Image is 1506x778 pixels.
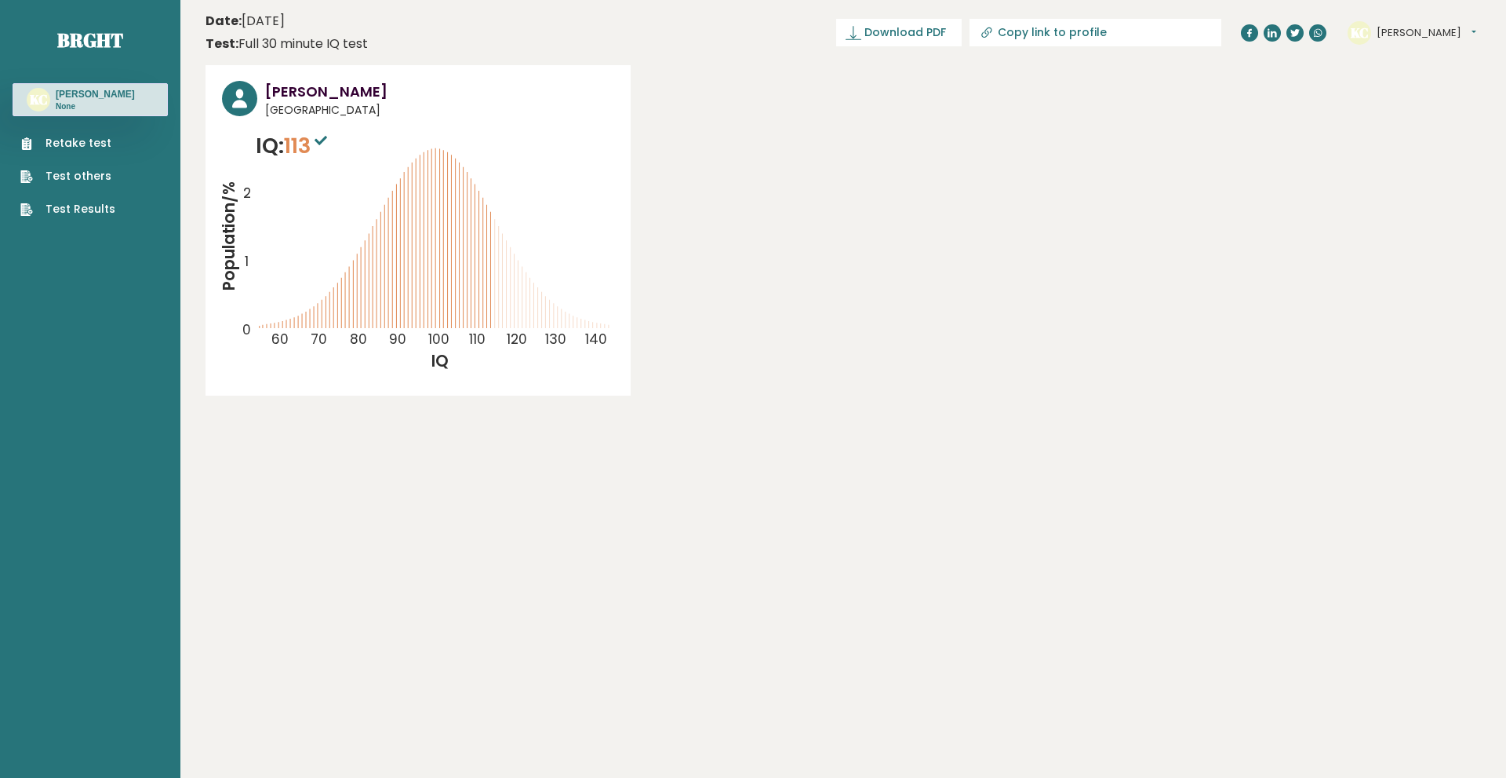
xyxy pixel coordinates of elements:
tspan: IQ [431,349,449,372]
p: IQ: [256,130,331,162]
h3: [PERSON_NAME] [265,81,614,102]
tspan: 80 [351,331,368,349]
text: KC [30,90,48,108]
tspan: 90 [389,331,406,349]
a: Retake test [20,135,115,152]
tspan: 120 [507,331,528,349]
tspan: 1 [245,252,249,271]
b: Test: [206,35,238,53]
h3: [PERSON_NAME] [56,88,135,100]
a: Download PDF [836,19,962,46]
text: KC [1351,23,1369,41]
span: Download PDF [864,24,946,41]
a: Test others [20,168,115,184]
a: Test Results [20,201,115,217]
tspan: Population/% [217,181,240,291]
tspan: 2 [243,184,251,203]
b: Date: [206,12,242,30]
div: Full 30 minute IQ test [206,35,368,53]
tspan: 140 [586,331,608,349]
p: None [56,101,135,112]
tspan: 110 [469,331,486,349]
tspan: 0 [242,321,251,340]
span: [GEOGRAPHIC_DATA] [265,102,614,119]
tspan: 100 [428,331,449,349]
button: [PERSON_NAME] [1377,25,1476,41]
time: [DATE] [206,12,285,31]
tspan: 70 [311,331,328,349]
tspan: 60 [271,331,289,349]
a: Brght [57,27,123,53]
span: 113 [284,131,331,160]
tspan: 130 [546,331,567,349]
